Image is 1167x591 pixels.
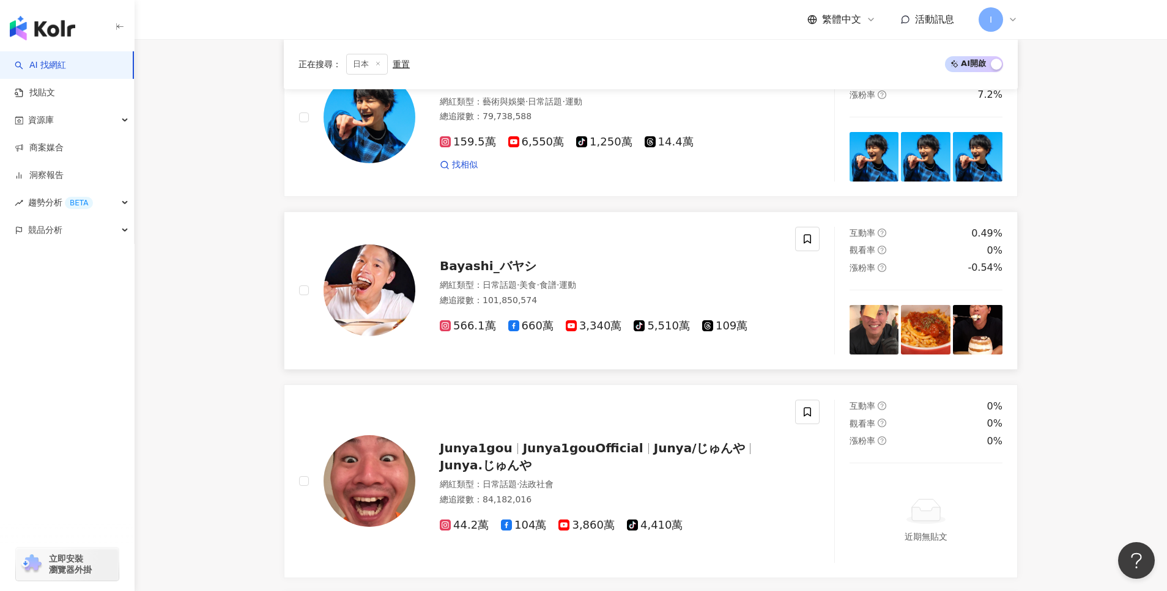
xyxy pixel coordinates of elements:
[440,159,478,171] a: 找相似
[440,111,780,123] div: 總追蹤數 ： 79,738,588
[28,216,62,244] span: 競品分析
[440,458,532,472] span: Junya.じゅんや
[915,13,954,25] span: 活動訊息
[878,436,886,445] span: question-circle
[440,259,536,273] span: Bayashi_バヤシ
[901,132,950,182] img: post-image
[905,530,947,543] div: 近期無貼文
[878,402,886,410] span: question-circle
[1118,542,1155,579] iframe: Help Scout Beacon - Open
[508,320,554,332] span: 660萬
[440,441,513,455] span: Junya1gou
[850,90,875,100] span: 漲粉率
[878,246,886,254] span: question-circle
[440,96,780,108] div: 網紅類型 ：
[10,16,75,40] img: logo
[850,305,899,354] img: post-image
[519,280,536,290] span: 美食
[440,279,780,292] div: 網紅類型 ：
[15,59,66,72] a: searchAI 找網紅
[20,554,43,574] img: chrome extension
[483,280,517,290] span: 日常話題
[627,519,683,532] span: 4,410萬
[440,479,780,491] div: 網紅類型 ：
[324,244,415,336] img: KOL Avatar
[15,199,23,207] span: rise
[901,305,950,354] img: post-image
[440,494,780,506] div: 總追蹤數 ： 84,182,016
[519,479,554,489] span: 法政社會
[528,97,562,106] span: 日常話題
[483,97,525,106] span: 藝術與娛樂
[452,159,478,171] span: 找相似
[822,13,861,26] span: 繁體中文
[850,419,875,428] span: 觀看率
[483,479,517,489] span: 日常話題
[49,553,92,575] span: 立即安裝 瀏覽器外掛
[850,436,875,446] span: 漲粉率
[525,97,528,106] span: ·
[850,132,899,182] img: post-image
[850,263,875,273] span: 漲粉率
[878,419,886,427] span: question-circle
[15,142,64,154] a: 商案媒合
[557,280,559,290] span: ·
[559,280,576,290] span: 運動
[324,435,415,527] img: KOL Avatar
[298,59,341,69] span: 正在搜尋 ：
[850,401,875,411] span: 互動率
[517,479,519,489] span: ·
[346,54,388,75] span: 日本
[702,320,747,332] span: 109萬
[634,320,690,332] span: 5,510萬
[440,320,496,332] span: 566.1萬
[878,90,886,99] span: question-circle
[440,519,489,532] span: 44.2萬
[536,280,539,290] span: ·
[65,197,93,209] div: BETA
[968,261,1002,274] div: -0.54%
[393,59,410,69] div: 重置
[977,88,1002,101] div: 7.2%
[987,417,1002,430] div: 0%
[953,305,1002,354] img: post-image
[645,136,694,149] span: 14.4萬
[324,72,415,163] img: KOL Avatar
[28,189,93,216] span: 趨勢分析
[576,136,632,149] span: 1,250萬
[987,400,1002,413] div: 0%
[565,97,582,106] span: 運動
[15,87,55,99] a: 找貼文
[987,244,1002,257] div: 0%
[508,136,565,149] span: 6,550萬
[539,280,557,290] span: 食譜
[28,106,54,134] span: 資源庫
[523,441,643,455] span: Junya1gouOfficial
[558,519,615,532] span: 3,860萬
[501,519,546,532] span: 104萬
[284,39,1018,197] a: KOL AvatarISSEI / いっせい網紅類型：藝術與娛樂·日常話題·運動總追蹤數：79,738,588159.5萬6,550萬1,250萬14.4萬找相似互動率question-circ...
[440,136,496,149] span: 159.5萬
[850,228,875,238] span: 互動率
[953,132,1002,182] img: post-image
[878,229,886,237] span: question-circle
[16,548,119,581] a: chrome extension立即安裝 瀏覽器外掛
[654,441,746,455] span: Junya/じゅんや
[284,384,1018,578] a: KOL AvatarJunya1gouJunya1gouOfficialJunya/じゅんやJunya.じゅんや網紅類型：日常話題·法政社會總追蹤數：84,182,01644.2萬104萬3,8...
[971,227,1002,240] div: 0.49%
[990,13,992,26] span: I
[440,75,536,90] span: ISSEI / いっせい
[987,435,1002,448] div: 0%
[878,263,886,272] span: question-circle
[850,245,875,255] span: 觀看率
[562,97,565,106] span: ·
[517,280,519,290] span: ·
[440,295,780,307] div: 總追蹤數 ： 101,850,574
[284,211,1018,370] a: KOL AvatarBayashi_バヤシ網紅類型：日常話題·美食·食譜·運動總追蹤數：101,850,574566.1萬660萬3,340萬5,510萬109萬互動率question-circ...
[566,320,622,332] span: 3,340萬
[15,169,64,182] a: 洞察報告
